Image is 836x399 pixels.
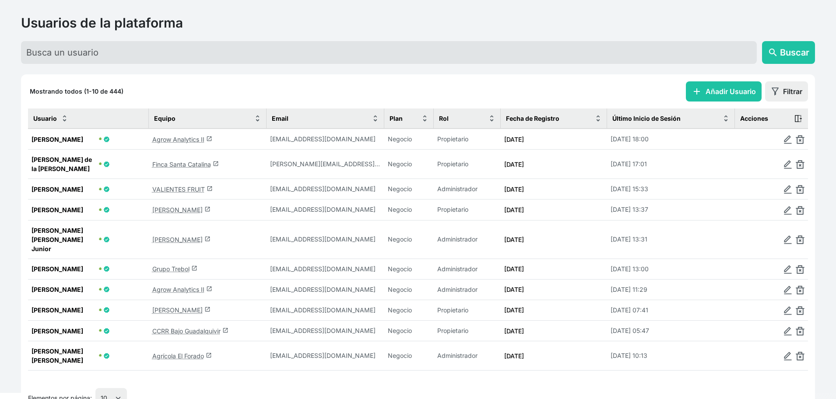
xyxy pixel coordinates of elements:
td: Administrador [434,341,501,371]
a: VALIENTES FRUITlaunch [152,185,213,193]
td: Administrador [434,220,501,259]
a: Agrícola El Foradolaunch [152,352,212,360]
span: Buscar [780,46,809,59]
span: 🟢 [99,188,102,191]
td: Negocio [384,129,434,150]
img: edit [783,235,792,244]
span: launch [204,306,211,312]
td: [DATE] 07:41 [607,300,734,320]
img: delete [796,206,804,215]
td: Administrador [434,179,501,199]
span: Usuario Verificado [103,136,110,143]
img: sort [372,115,379,122]
td: [DATE] [501,150,607,179]
button: addAñadir Usuario [686,81,762,101]
td: eduardoavalospalacios@gmail.com [267,129,384,150]
img: delete [796,327,804,336]
span: 🟢 [99,354,102,357]
span: add [692,86,702,97]
td: [DATE] 18:00 [607,129,734,150]
td: Negocio [384,220,434,259]
td: [DATE] [501,129,607,150]
img: edit [783,306,792,315]
span: [PERSON_NAME] [32,185,97,194]
img: delete [796,265,804,274]
img: edit [783,206,792,215]
span: 🟢 [99,288,102,291]
td: [DATE] [501,220,607,259]
h2: Usuarios de la plataforma [21,15,815,31]
td: jramaraljr@uol.com.br [267,220,384,259]
td: Negocio [384,321,434,341]
td: [DATE] 13:37 [607,199,734,220]
td: [DATE] 13:31 [607,220,734,259]
td: [DATE] 15:33 [607,179,734,199]
img: delete [796,235,804,244]
td: Propietario [434,300,501,320]
span: 🟢 [99,238,102,241]
td: [DATE] [501,279,607,300]
img: edit [783,327,792,336]
span: [PERSON_NAME] de la [PERSON_NAME] [32,155,97,173]
img: edit [783,185,792,194]
span: [PERSON_NAME] [32,285,97,294]
span: launch [213,161,219,167]
img: sort [488,115,495,122]
img: delete [796,306,804,315]
td: [DATE] [501,199,607,220]
span: [PERSON_NAME] [32,205,97,214]
a: [PERSON_NAME]launch [152,206,211,213]
span: Acciones [740,114,768,123]
a: CCRR Bajo Guadalquivirlaunch [152,327,228,335]
td: [DATE] [501,179,607,199]
button: Filtrar [765,81,808,101]
td: Negocio [384,279,434,300]
img: sort [595,115,601,122]
span: Plan [390,114,403,123]
td: Propietario [434,150,501,179]
td: garrimar@telefonica.net [267,179,384,199]
span: Usuario Verificado [103,206,110,213]
span: Usuario Verificado [103,186,110,192]
td: [DATE] 10:13 [607,341,734,371]
td: maferrer@ckmconsultores.com [267,341,384,371]
span: [PERSON_NAME] [32,326,97,336]
td: abejarano@crbajoguadalquivir.com [267,321,384,341]
a: Agrow Analytics IIlaunch [152,286,212,293]
span: launch [191,265,197,271]
img: delete [796,352,804,360]
span: Usuario Verificado [103,161,110,168]
input: Busca un usuario [21,41,757,64]
td: Administrador [434,259,501,279]
td: Propietario [434,321,501,341]
img: edit [783,286,792,294]
span: Último Inicio de Sesión [612,114,681,123]
img: sort [254,115,261,122]
span: [PERSON_NAME] [32,135,97,144]
td: Propietario [434,129,501,150]
td: [DATE] [501,300,607,320]
td: [DATE] 05:47 [607,321,734,341]
img: sort [422,115,428,122]
a: Grupo Trebollaunch [152,265,197,273]
span: 🟢 [99,267,102,271]
span: Usuario [33,114,57,123]
span: 🟢 [99,329,102,332]
td: inbal@gmail.com [267,279,384,300]
span: search [768,47,778,58]
td: Negocio [384,300,434,320]
td: Negocio [384,341,434,371]
td: Negocio [384,259,434,279]
td: [DATE] 13:00 [607,259,734,279]
span: Usuario Verificado [103,353,110,359]
td: alfredo@fincasantacatalina.com [267,150,384,179]
td: Administrador [434,279,501,300]
a: [PERSON_NAME]launch [152,236,211,243]
span: Equipo [154,114,176,123]
span: Usuario Verificado [103,236,110,243]
td: [DATE] 11:29 [607,279,734,300]
span: 🟢 [99,208,102,212]
span: Fecha de Registro [506,114,559,123]
a: [PERSON_NAME]launch [152,306,211,314]
img: sort [723,115,729,122]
